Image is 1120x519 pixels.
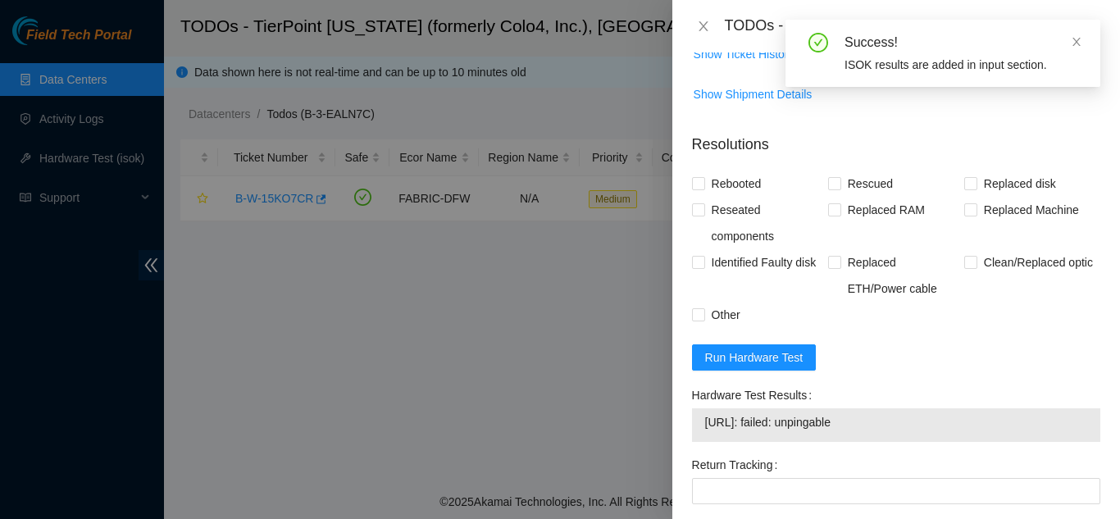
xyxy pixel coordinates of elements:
[705,249,823,275] span: Identified Faulty disk
[692,452,785,478] label: Return Tracking
[841,249,964,302] span: Replaced ETH/Power cable
[692,382,818,408] label: Hardware Test Results
[845,33,1081,52] div: Success!
[694,45,794,63] span: Show Ticket History
[977,249,1100,275] span: Clean/Replaced optic
[693,41,795,67] button: Show Ticket History
[694,85,813,103] span: Show Shipment Details
[977,197,1086,223] span: Replaced Machine
[705,302,747,328] span: Other
[977,171,1063,197] span: Replaced disk
[725,13,1100,39] div: TODOs - Description - B-W-15KO7CR
[692,19,715,34] button: Close
[693,81,813,107] button: Show Shipment Details
[705,348,804,366] span: Run Hardware Test
[692,344,817,371] button: Run Hardware Test
[692,478,1100,504] input: Return Tracking
[692,121,1100,156] p: Resolutions
[1071,36,1082,48] span: close
[808,33,828,52] span: check-circle
[841,197,931,223] span: Replaced RAM
[697,20,710,33] span: close
[841,171,899,197] span: Rescued
[705,197,828,249] span: Reseated components
[845,56,1081,74] div: ISOK results are added in input section.
[705,171,768,197] span: Rebooted
[705,413,1087,431] span: [URL]: failed: unpingable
